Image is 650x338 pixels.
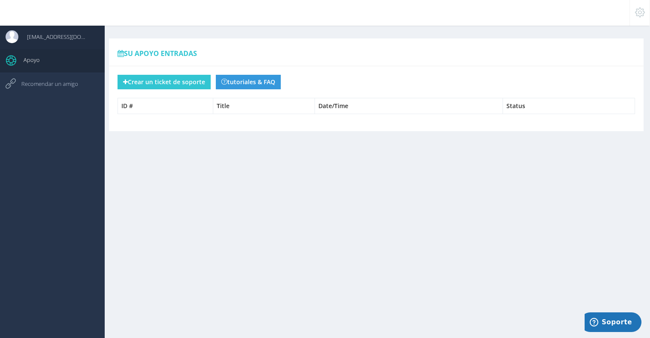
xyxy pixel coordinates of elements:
[213,98,315,114] th: Title
[6,30,18,43] img: User Image
[118,98,213,114] th: ID #
[503,98,635,114] th: Status
[15,49,40,71] span: Apoyo
[315,98,503,114] th: Date/Time
[118,75,211,89] button: Crear un ticket de soporte
[585,312,641,334] iframe: Abre un widget desde donde se puede obtener más información
[216,75,281,89] a: tutoriales & FAQ
[13,73,78,94] span: Recomendar un amigo
[18,26,89,47] span: [EMAIL_ADDRESS][DOMAIN_NAME]
[118,49,197,58] span: Su apoyo Entradas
